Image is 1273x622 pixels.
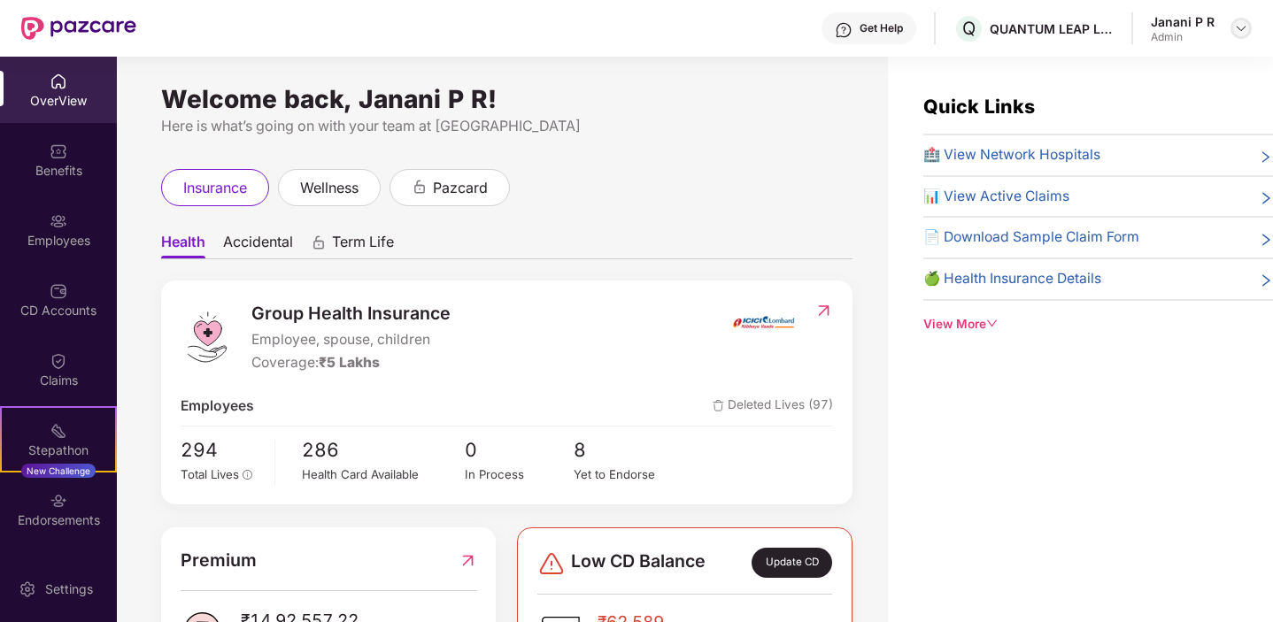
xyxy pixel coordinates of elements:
div: Welcome back, Janani P R! [161,92,853,106]
span: right [1259,189,1273,208]
div: View More [923,315,1273,334]
img: svg+xml;base64,PHN2ZyBpZD0iQmVuZWZpdHMiIHhtbG5zPSJodHRwOi8vd3d3LnczLm9yZy8yMDAwL3N2ZyIgd2lkdGg9Ij... [50,142,67,160]
div: animation [311,234,327,250]
span: Premium [181,547,257,574]
span: Accidental [223,233,293,258]
span: ₹5 Lakhs [319,354,380,371]
span: Employee, spouse, children [251,329,451,351]
span: 294 [181,435,262,465]
img: svg+xml;base64,PHN2ZyBpZD0iRGFuZ2VyLTMyeDMyIiB4bWxucz0iaHR0cDovL3d3dy53My5vcmcvMjAwMC9zdmciIHdpZH... [537,549,566,578]
span: right [1259,148,1273,166]
span: Total Lives [181,467,239,481]
div: Admin [1151,30,1215,44]
img: svg+xml;base64,PHN2ZyBpZD0iRW1wbG95ZWVzIiB4bWxucz0iaHR0cDovL3d3dy53My5vcmcvMjAwMC9zdmciIHdpZHRoPS... [50,212,67,230]
span: 0 [465,435,574,465]
div: Here is what’s going on with your team at [GEOGRAPHIC_DATA] [161,115,853,137]
img: svg+xml;base64,PHN2ZyBpZD0iSG9tZSIgeG1sbnM9Imh0dHA6Ly93d3cudzMub3JnLzIwMDAvc3ZnIiB3aWR0aD0iMjAiIG... [50,73,67,90]
div: Settings [40,580,98,598]
img: svg+xml;base64,PHN2ZyBpZD0iU2V0dGluZy0yMHgyMCIgeG1sbnM9Imh0dHA6Ly93d3cudzMub3JnLzIwMDAvc3ZnIiB3aW... [19,580,36,598]
img: svg+xml;base64,PHN2ZyB4bWxucz0iaHR0cDovL3d3dy53My5vcmcvMjAwMC9zdmciIHdpZHRoPSIyMSIgaGVpZ2h0PSIyMC... [50,422,67,440]
span: 📊 View Active Claims [923,186,1069,208]
span: 286 [302,435,465,465]
div: Coverage: [251,352,451,374]
span: insurance [183,177,247,199]
img: New Pazcare Logo [21,17,136,40]
span: Group Health Insurance [251,300,451,327]
img: deleteIcon [713,400,724,411]
span: wellness [300,177,359,199]
img: insurerIcon [730,300,797,344]
img: svg+xml;base64,PHN2ZyBpZD0iQ2xhaW0iIHhtbG5zPSJodHRwOi8vd3d3LnczLm9yZy8yMDAwL3N2ZyIgd2lkdGg9IjIwIi... [50,352,67,370]
img: svg+xml;base64,PHN2ZyBpZD0iSGVscC0zMngzMiIgeG1sbnM9Imh0dHA6Ly93d3cudzMub3JnLzIwMDAvc3ZnIiB3aWR0aD... [835,21,853,39]
div: Yet to Endorse [574,465,683,484]
span: 🍏 Health Insurance Details [923,268,1101,290]
div: Get Help [860,21,903,35]
div: Update CD [752,548,832,578]
span: 📄 Download Sample Claim Form [923,227,1139,249]
span: Health [161,233,205,258]
img: logo [181,311,234,364]
span: Deleted Lives (97) [713,395,833,418]
span: right [1259,230,1273,249]
div: Janani P R [1151,13,1215,30]
div: Health Card Available [302,465,465,484]
img: RedirectIcon [814,302,833,319]
span: 🏥 View Network Hospitals [923,144,1100,166]
div: New Challenge [21,464,96,478]
img: svg+xml;base64,PHN2ZyBpZD0iRW5kb3JzZW1lbnRzIiB4bWxucz0iaHR0cDovL3d3dy53My5vcmcvMjAwMC9zdmciIHdpZH... [50,492,67,510]
span: 8 [574,435,683,465]
img: svg+xml;base64,PHN2ZyBpZD0iQ0RfQWNjb3VudHMiIGRhdGEtbmFtZT0iQ0QgQWNjb3VudHMiIHhtbG5zPSJodHRwOi8vd3... [50,282,67,300]
div: animation [412,179,428,195]
span: Employees [181,395,254,418]
img: RedirectIcon [459,547,477,574]
span: info-circle [243,470,253,480]
span: pazcard [433,177,488,199]
span: Low CD Balance [571,548,706,578]
span: right [1259,272,1273,290]
div: In Process [465,465,574,484]
span: Term Life [332,233,394,258]
div: Stepathon [2,442,115,459]
span: Quick Links [923,95,1035,118]
span: Q [962,18,976,39]
span: down [986,318,999,330]
div: QUANTUM LEAP LEARNING SOLUTIONS PRIVATE LIMITED [990,20,1114,37]
img: svg+xml;base64,PHN2ZyBpZD0iRHJvcGRvd24tMzJ4MzIiIHhtbG5zPSJodHRwOi8vd3d3LnczLm9yZy8yMDAwL3N2ZyIgd2... [1234,21,1248,35]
